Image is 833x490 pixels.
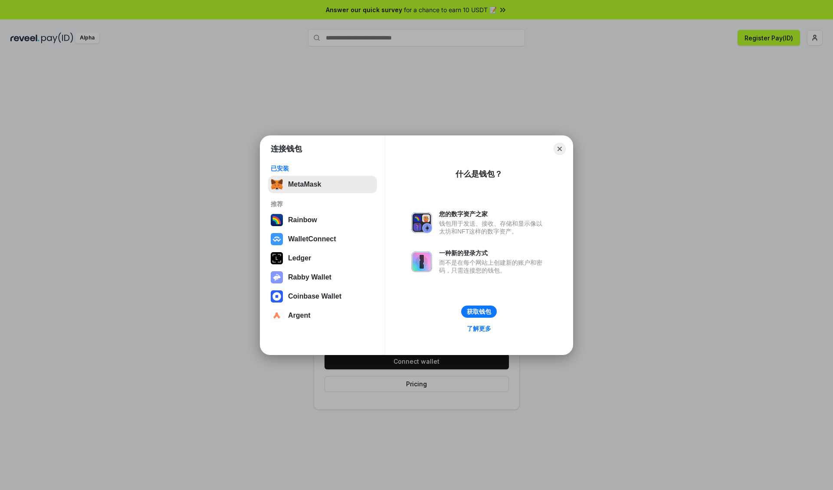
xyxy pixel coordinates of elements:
[268,307,377,324] button: Argent
[439,210,547,218] div: 您的数字资产之家
[554,143,566,155] button: Close
[268,211,377,229] button: Rainbow
[439,220,547,235] div: 钱包用于发送、接收、存储和显示像以太坊和NFT这样的数字资产。
[271,178,283,191] img: svg+xml,%3Csvg%20fill%3D%22none%22%20height%3D%2233%22%20viewBox%3D%220%200%2035%2033%22%20width%...
[268,288,377,305] button: Coinbase Wallet
[271,290,283,303] img: svg+xml,%3Csvg%20width%3D%2228%22%20height%3D%2228%22%20viewBox%3D%220%200%2028%2028%22%20fill%3D...
[271,164,374,172] div: 已安装
[268,250,377,267] button: Ledger
[271,200,374,208] div: 推荐
[271,144,302,154] h1: 连接钱包
[462,323,496,334] a: 了解更多
[288,293,341,300] div: Coinbase Wallet
[271,252,283,264] img: svg+xml,%3Csvg%20xmlns%3D%22http%3A%2F%2Fwww.w3.org%2F2000%2Fsvg%22%20width%3D%2228%22%20height%3...
[288,181,321,188] div: MetaMask
[411,212,432,233] img: svg+xml,%3Csvg%20xmlns%3D%22http%3A%2F%2Fwww.w3.org%2F2000%2Fsvg%22%20fill%3D%22none%22%20viewBox...
[271,271,283,283] img: svg+xml,%3Csvg%20xmlns%3D%22http%3A%2F%2Fwww.w3.org%2F2000%2Fsvg%22%20fill%3D%22none%22%20viewBox...
[461,306,497,318] button: 获取钱包
[271,233,283,245] img: svg+xml,%3Csvg%20width%3D%2228%22%20height%3D%2228%22%20viewBox%3D%220%200%2028%2028%22%20fill%3D...
[456,169,502,179] div: 什么是钱包？
[288,216,317,224] div: Rainbow
[467,308,491,316] div: 获取钱包
[288,312,311,319] div: Argent
[288,254,311,262] div: Ledger
[467,325,491,332] div: 了解更多
[411,251,432,272] img: svg+xml,%3Csvg%20xmlns%3D%22http%3A%2F%2Fwww.w3.org%2F2000%2Fsvg%22%20fill%3D%22none%22%20viewBox...
[271,214,283,226] img: svg+xml,%3Csvg%20width%3D%22120%22%20height%3D%22120%22%20viewBox%3D%220%200%20120%20120%22%20fil...
[268,230,377,248] button: WalletConnect
[288,273,331,281] div: Rabby Wallet
[268,176,377,193] button: MetaMask
[268,269,377,286] button: Rabby Wallet
[439,259,547,274] div: 而不是在每个网站上创建新的账户和密码，只需连接您的钱包。
[439,249,547,257] div: 一种新的登录方式
[288,235,336,243] div: WalletConnect
[271,309,283,322] img: svg+xml,%3Csvg%20width%3D%2228%22%20height%3D%2228%22%20viewBox%3D%220%200%2028%2028%22%20fill%3D...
